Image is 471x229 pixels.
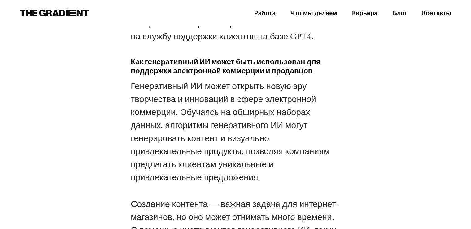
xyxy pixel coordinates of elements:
[422,8,451,18] a: Контакты
[290,8,337,18] a: Что мы делаем
[392,9,407,17] font: Блог
[422,9,451,17] font: Контакты
[131,81,329,183] font: Генеративный ИИ может открыть новую эру творчества и инноваций в сфере электронной коммерции. Обу...
[290,9,337,17] font: Что мы делаем
[254,8,276,18] a: Работа
[352,9,378,17] font: Карьера
[131,57,321,75] font: Как генеративный ИИ может быть использован для поддержки электронной коммерции и продавцов
[392,8,407,18] a: Блог
[254,9,276,17] font: Работа
[352,8,378,18] a: Карьера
